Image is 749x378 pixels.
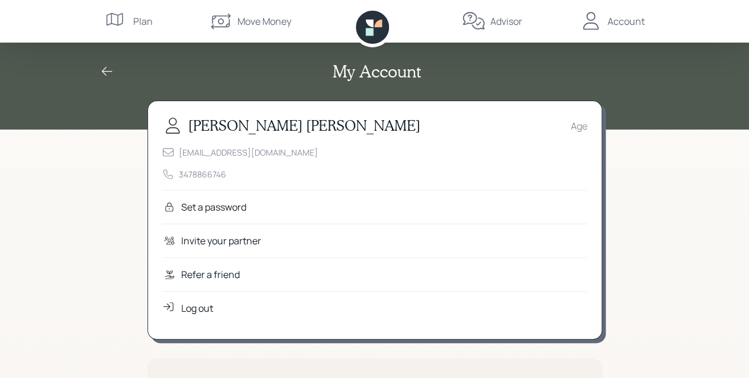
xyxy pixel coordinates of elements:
[607,14,645,28] div: Account
[181,301,213,315] div: Log out
[181,200,246,214] div: Set a password
[571,119,587,133] div: Age
[237,14,291,28] div: Move Money
[179,168,226,180] div: 3478866746
[133,14,153,28] div: Plan
[179,146,318,159] div: [EMAIL_ADDRESS][DOMAIN_NAME]
[188,117,420,134] h3: [PERSON_NAME] [PERSON_NAME]
[181,234,261,248] div: Invite your partner
[333,62,421,82] h2: My Account
[181,267,240,282] div: Refer a friend
[490,14,522,28] div: Advisor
